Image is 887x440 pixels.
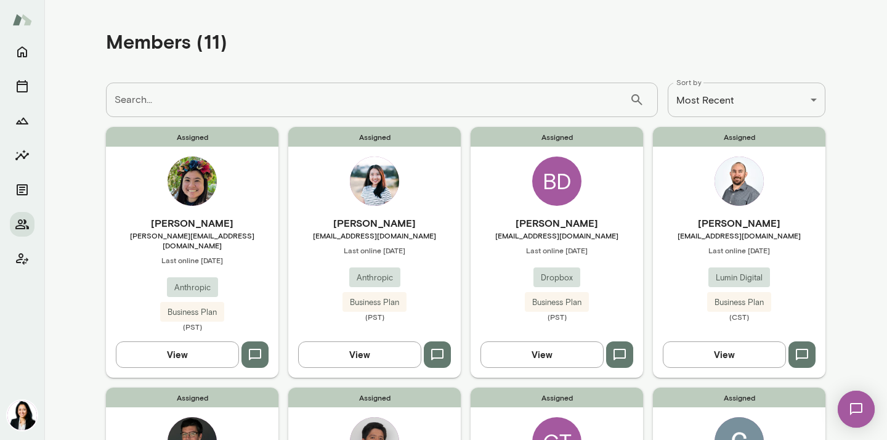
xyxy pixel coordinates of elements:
[471,245,643,255] span: Last online [DATE]
[288,245,461,255] span: Last online [DATE]
[10,74,34,99] button: Sessions
[653,127,825,147] span: Assigned
[653,216,825,230] h6: [PERSON_NAME]
[471,388,643,407] span: Assigned
[168,157,217,206] img: Maggie Vo
[480,341,604,367] button: View
[349,272,400,284] span: Anthropic
[288,216,461,230] h6: [PERSON_NAME]
[106,255,278,265] span: Last online [DATE]
[525,296,589,309] span: Business Plan
[653,388,825,407] span: Assigned
[10,108,34,133] button: Growth Plan
[653,312,825,322] span: (CST)
[167,282,218,294] span: Anthropic
[10,39,34,64] button: Home
[342,296,407,309] span: Business Plan
[471,312,643,322] span: (PST)
[676,77,702,88] label: Sort by
[10,246,34,271] button: Client app
[106,216,278,230] h6: [PERSON_NAME]
[10,212,34,237] button: Members
[106,388,278,407] span: Assigned
[298,341,421,367] button: View
[708,272,770,284] span: Lumin Digital
[12,8,32,31] img: Mento
[668,83,825,117] div: Most Recent
[7,401,37,430] img: Monica Aggarwal
[288,127,461,147] span: Assigned
[663,341,786,367] button: View
[288,230,461,240] span: [EMAIL_ADDRESS][DOMAIN_NAME]
[653,230,825,240] span: [EMAIL_ADDRESS][DOMAIN_NAME]
[160,306,224,319] span: Business Plan
[715,157,764,206] img: Jerry Crow
[106,322,278,332] span: (PST)
[10,177,34,202] button: Documents
[471,230,643,240] span: [EMAIL_ADDRESS][DOMAIN_NAME]
[288,312,461,322] span: (PST)
[106,127,278,147] span: Assigned
[10,143,34,168] button: Insights
[653,245,825,255] span: Last online [DATE]
[532,157,581,206] div: BD
[106,230,278,250] span: [PERSON_NAME][EMAIL_ADDRESS][DOMAIN_NAME]
[471,127,643,147] span: Assigned
[707,296,771,309] span: Business Plan
[471,216,643,230] h6: [PERSON_NAME]
[350,157,399,206] img: Hyonjee Joo
[533,272,580,284] span: Dropbox
[106,30,227,53] h4: Members (11)
[116,341,239,367] button: View
[288,388,461,407] span: Assigned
